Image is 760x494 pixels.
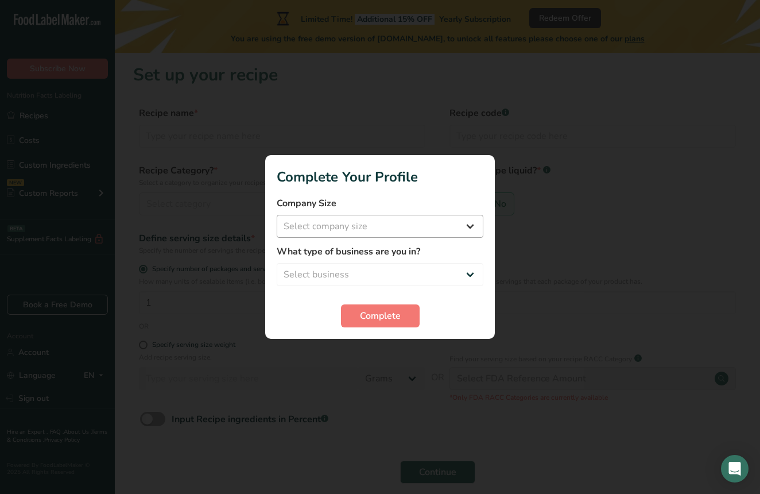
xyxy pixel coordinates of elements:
[721,455,749,483] div: Open Intercom Messenger
[341,304,420,327] button: Complete
[277,196,483,210] label: Company Size
[277,245,483,258] label: What type of business are you in?
[277,167,483,187] h1: Complete Your Profile
[360,309,401,323] span: Complete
